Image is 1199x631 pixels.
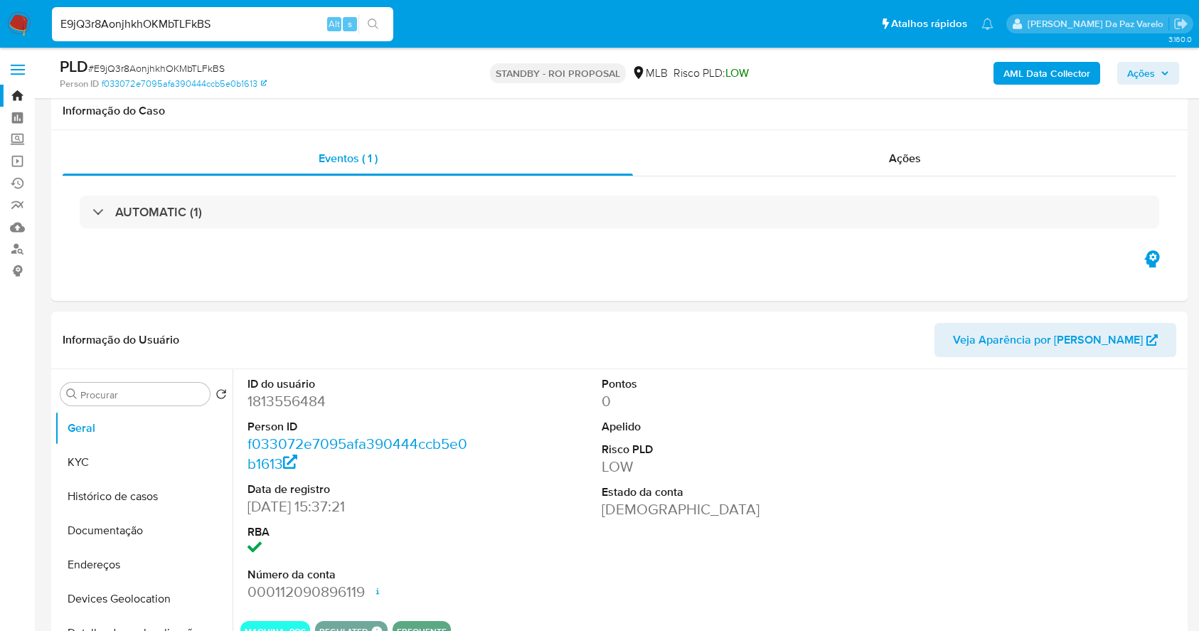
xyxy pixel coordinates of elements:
[247,419,469,435] dt: Person ID
[247,376,469,392] dt: ID do usuário
[934,323,1176,357] button: Veja Aparência por [PERSON_NAME]
[602,419,824,435] dt: Apelido
[993,62,1100,85] button: AML Data Collector
[247,524,469,540] dt: RBA
[55,514,233,548] button: Documentação
[247,391,469,411] dd: 1813556484
[247,482,469,497] dt: Data de registro
[490,63,626,83] p: STANDBY - ROI PROPOSAL
[889,150,921,166] span: Ações
[55,411,233,445] button: Geral
[63,333,179,347] h1: Informação do Usuário
[1117,62,1179,85] button: Ações
[66,388,78,400] button: Procurar
[247,582,469,602] dd: 000112090896119
[60,55,88,78] b: PLD
[63,104,1176,118] h1: Informação do Caso
[329,17,340,31] span: Alt
[981,18,993,30] a: Notificações
[52,15,393,33] input: Pesquise usuários ou casos...
[602,391,824,411] dd: 0
[88,61,225,75] span: # E9jQ3r8AonjhkhOKMbTLFkBS
[602,484,824,500] dt: Estado da conta
[55,582,233,616] button: Devices Geolocation
[247,433,467,474] a: f033072e7095afa390444ccb5e0b1613
[55,548,233,582] button: Endereços
[1003,62,1090,85] b: AML Data Collector
[725,65,749,81] span: LOW
[1173,16,1188,31] a: Sair
[247,567,469,583] dt: Número da conta
[80,388,204,401] input: Procurar
[632,65,668,81] div: MLB
[1028,17,1168,31] p: patricia.varelo@mercadopago.com.br
[80,196,1159,228] div: AUTOMATIC (1)
[60,78,99,90] b: Person ID
[1127,62,1155,85] span: Ações
[358,14,388,34] button: search-icon
[953,323,1143,357] span: Veja Aparência por [PERSON_NAME]
[102,78,267,90] a: f033072e7095afa390444ccb5e0b1613
[55,445,233,479] button: KYC
[602,457,824,477] dd: LOW
[215,388,227,404] button: Retornar ao pedido padrão
[891,16,967,31] span: Atalhos rápidos
[247,497,469,516] dd: [DATE] 15:37:21
[115,204,202,220] h3: AUTOMATIC (1)
[602,499,824,519] dd: [DEMOGRAPHIC_DATA]
[55,479,233,514] button: Histórico de casos
[602,442,824,457] dt: Risco PLD
[348,17,352,31] span: s
[319,150,378,166] span: Eventos ( 1 )
[673,65,749,81] span: Risco PLD:
[602,376,824,392] dt: Pontos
